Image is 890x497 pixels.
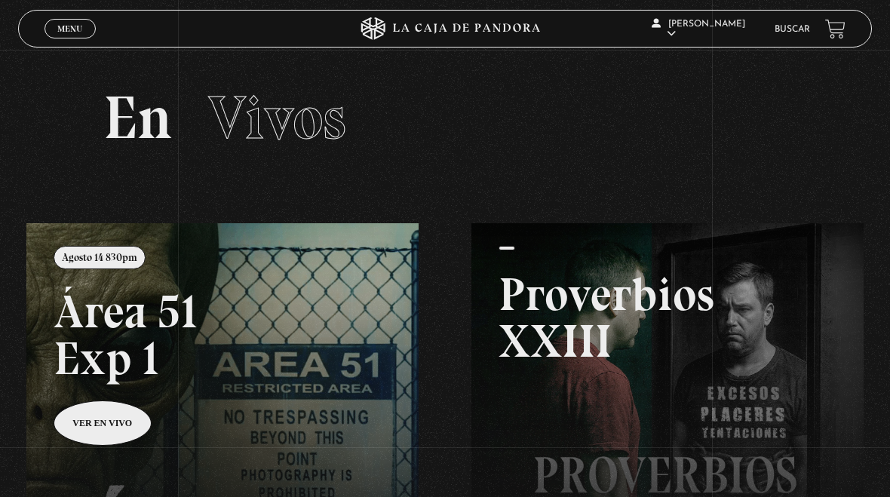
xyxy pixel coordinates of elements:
[208,81,346,154] span: Vivos
[53,37,88,48] span: Cerrar
[775,25,810,34] a: Buscar
[825,19,845,39] a: View your shopping cart
[103,87,787,148] h2: En
[652,20,745,38] span: [PERSON_NAME]
[57,24,82,33] span: Menu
